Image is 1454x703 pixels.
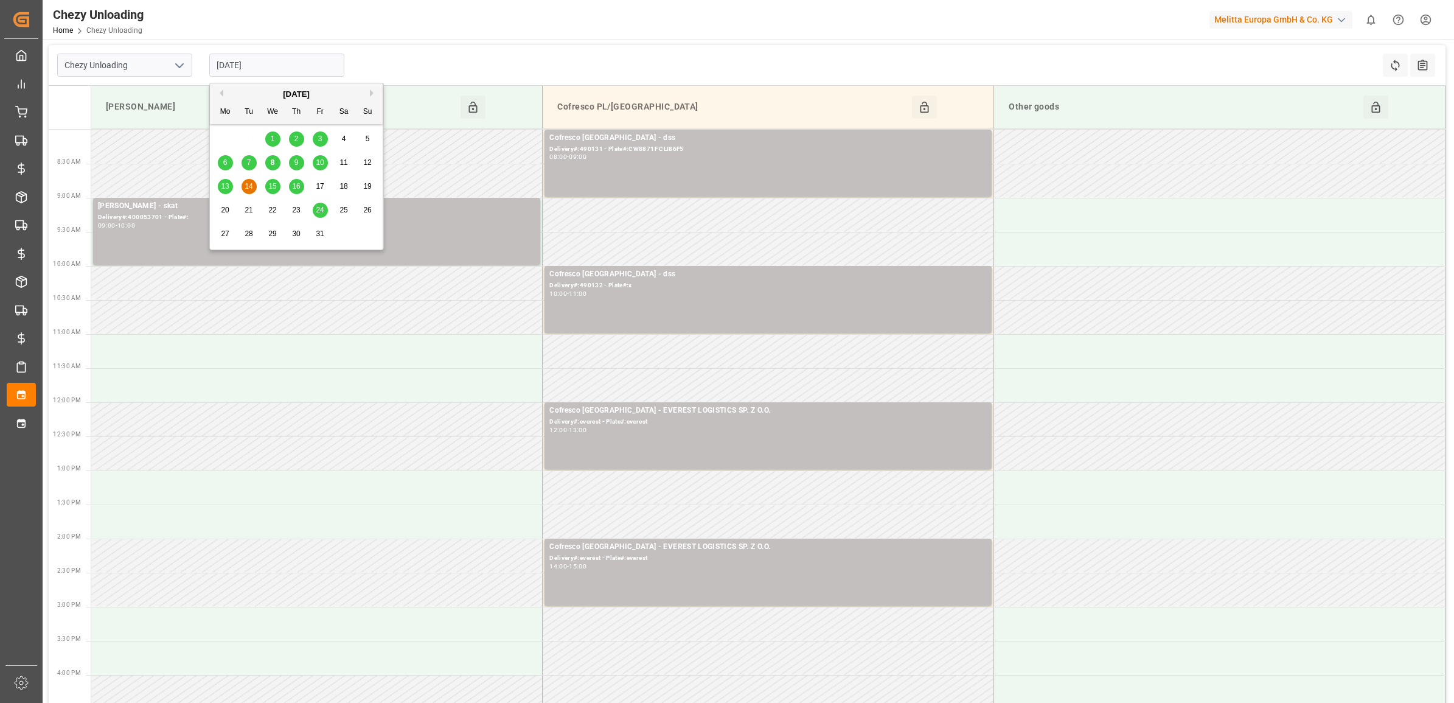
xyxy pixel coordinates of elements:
div: Choose Tuesday, October 7th, 2025 [242,155,257,170]
div: Choose Sunday, October 26th, 2025 [360,203,375,218]
span: 30 [292,229,300,238]
div: - [567,427,569,433]
span: 11 [339,158,347,167]
div: Choose Thursday, October 16th, 2025 [289,179,304,194]
span: 20 [221,206,229,214]
span: 15 [268,182,276,191]
input: DD.MM.YYYY [209,54,344,77]
span: 2:00 PM [57,533,81,540]
span: 19 [363,182,371,191]
span: 25 [339,206,347,214]
span: 1:30 PM [57,499,81,506]
span: 9 [294,158,299,167]
div: Delivery#:490132 - Plate#:x [549,281,987,291]
div: Choose Tuesday, October 28th, 2025 [242,226,257,242]
div: Fr [313,105,328,120]
span: 18 [339,182,347,191]
div: Melitta Europa GmbH & Co. KG [1209,11,1352,29]
span: 23 [292,206,300,214]
div: [PERSON_NAME] - skat [98,200,535,212]
div: [DATE] [210,88,383,100]
span: 1 [271,135,275,143]
div: Sa [336,105,352,120]
span: 17 [316,182,324,191]
span: 28 [245,229,252,238]
div: Choose Sunday, October 19th, 2025 [360,179,375,194]
div: 11:00 [569,291,586,296]
button: Next Month [370,89,377,97]
span: 22 [268,206,276,214]
div: Choose Monday, October 20th, 2025 [218,203,233,218]
span: 2 [294,135,299,143]
input: Type to search/select [57,54,192,77]
div: [PERSON_NAME] [101,96,461,119]
span: 31 [316,229,324,238]
div: Choose Friday, October 3rd, 2025 [313,131,328,147]
span: 9:30 AM [57,226,81,233]
span: 13 [221,182,229,191]
div: Cofresco [GEOGRAPHIC_DATA] - dss [549,268,987,281]
span: 10 [316,158,324,167]
div: - [567,154,569,159]
div: Choose Thursday, October 23rd, 2025 [289,203,304,218]
div: Delivery#:everest - Plate#:everest [549,417,987,427]
div: Delivery#:490131 - Plate#:CW8871F CLI86F5 [549,144,987,155]
button: Previous Month [216,89,223,97]
span: 3:30 PM [57,635,81,642]
div: Su [360,105,375,120]
div: We [265,105,280,120]
span: 10:00 AM [53,261,81,267]
div: Choose Thursday, October 30th, 2025 [289,226,304,242]
div: Choose Saturday, October 11th, 2025 [336,155,352,170]
span: 7 [247,158,251,167]
span: 27 [221,229,229,238]
div: Choose Monday, October 6th, 2025 [218,155,233,170]
div: 09:00 [569,154,586,159]
div: Choose Wednesday, October 22nd, 2025 [265,203,280,218]
a: Home [53,26,73,35]
div: Cofresco PL/[GEOGRAPHIC_DATA] [552,96,912,119]
div: - [116,223,117,228]
span: 6 [223,158,228,167]
div: 14:00 [549,564,567,569]
div: - [567,291,569,296]
div: 12:00 [549,427,567,433]
span: 21 [245,206,252,214]
div: Choose Saturday, October 18th, 2025 [336,179,352,194]
div: 13:00 [569,427,586,433]
div: Tu [242,105,257,120]
span: 11:30 AM [53,363,81,369]
div: Choose Saturday, October 25th, 2025 [336,203,352,218]
span: 3:00 PM [57,601,81,608]
div: 15:00 [569,564,586,569]
span: 24 [316,206,324,214]
span: 9:00 AM [57,192,81,199]
span: 2:30 PM [57,567,81,574]
div: Choose Friday, October 10th, 2025 [313,155,328,170]
button: Melitta Europa GmbH & Co. KG [1209,8,1357,31]
div: Choose Wednesday, October 1st, 2025 [265,131,280,147]
span: 16 [292,182,300,191]
div: Choose Thursday, October 2nd, 2025 [289,131,304,147]
span: 11:00 AM [53,329,81,335]
div: Chezy Unloading [53,5,144,24]
div: 10:00 [117,223,135,228]
div: Choose Friday, October 24th, 2025 [313,203,328,218]
button: open menu [170,56,188,75]
div: Choose Saturday, October 4th, 2025 [336,131,352,147]
div: Cofresco [GEOGRAPHIC_DATA] - EVEREST LOGISTICS SP. Z O.O. [549,541,987,553]
div: Choose Friday, October 17th, 2025 [313,179,328,194]
span: 5 [366,135,370,143]
div: Mo [218,105,233,120]
div: 08:00 [549,154,567,159]
div: Choose Monday, October 13th, 2025 [218,179,233,194]
div: Choose Wednesday, October 29th, 2025 [265,226,280,242]
span: 12 [363,158,371,167]
div: Delivery#:everest - Plate#:everest [549,553,987,564]
div: Choose Tuesday, October 14th, 2025 [242,179,257,194]
span: 4:00 PM [57,670,81,676]
div: Choose Friday, October 31st, 2025 [313,226,328,242]
div: Other goods [1004,96,1363,119]
div: Choose Wednesday, October 8th, 2025 [265,155,280,170]
div: Choose Thursday, October 9th, 2025 [289,155,304,170]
